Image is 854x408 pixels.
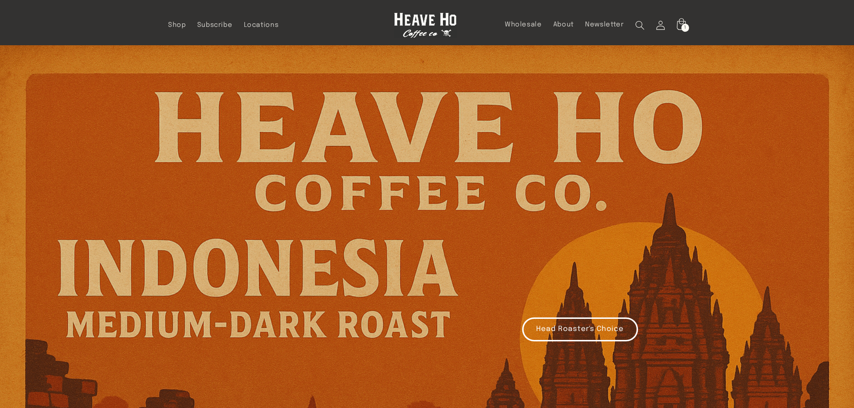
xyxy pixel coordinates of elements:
[244,21,279,30] span: Locations
[585,21,624,29] span: Newsletter
[547,15,579,34] a: About
[394,13,457,38] img: Heave Ho Coffee Co
[684,24,686,32] span: 1
[505,21,542,29] span: Wholesale
[238,15,284,35] a: Locations
[553,21,574,29] span: About
[197,21,233,30] span: Subscribe
[162,15,191,35] a: Shop
[580,15,630,34] a: Newsletter
[629,15,650,35] summary: Search
[522,318,638,341] a: Head Roaster's Choice
[499,15,547,34] a: Wholesale
[168,21,186,30] span: Shop
[191,15,238,35] a: Subscribe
